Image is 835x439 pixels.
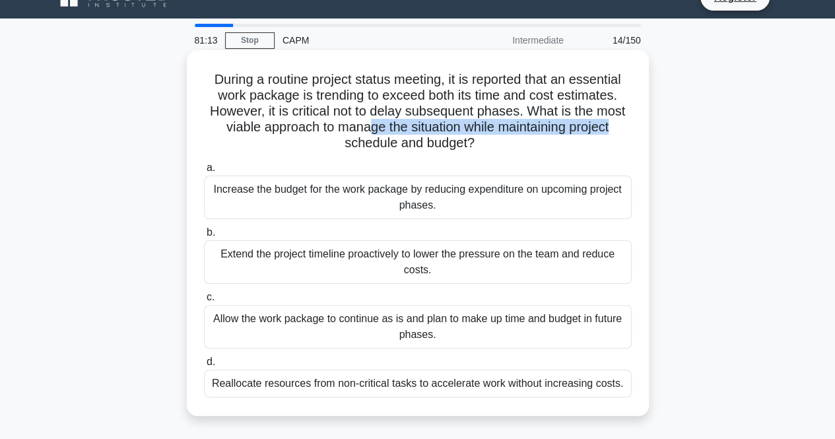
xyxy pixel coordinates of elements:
[275,27,456,53] div: CAPM
[204,370,632,397] div: Reallocate resources from non-critical tasks to accelerate work without increasing costs.
[204,305,632,349] div: Allow the work package to continue as is and plan to make up time and budget in future phases.
[207,162,215,173] span: a.
[203,71,633,152] h5: During a routine project status meeting, it is reported that an essential work package is trendin...
[187,27,225,53] div: 81:13
[207,291,215,302] span: c.
[572,27,649,53] div: 14/150
[456,27,572,53] div: Intermediate
[207,226,215,238] span: b.
[225,32,275,49] a: Stop
[204,240,632,284] div: Extend the project timeline proactively to lower the pressure on the team and reduce costs.
[204,176,632,219] div: Increase the budget for the work package by reducing expenditure on upcoming project phases.
[207,356,215,367] span: d.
